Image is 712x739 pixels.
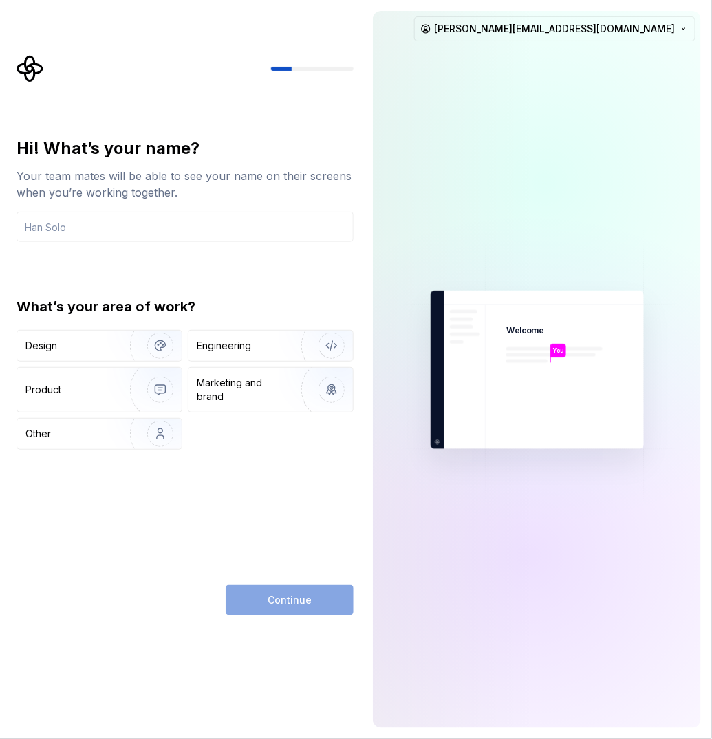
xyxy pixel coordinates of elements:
[197,376,290,404] div: Marketing and brand
[17,212,354,242] input: Han Solo
[17,297,354,316] div: What’s your area of work?
[25,427,51,441] div: Other
[25,339,57,353] div: Design
[17,168,354,201] div: Your team mates will be able to see your name on their screens when you’re working together.
[506,325,544,336] p: Welcome
[17,55,44,82] svg: Supernova Logo
[17,137,354,159] div: Hi! What’s your name?
[434,22,676,36] span: [PERSON_NAME][EMAIL_ADDRESS][DOMAIN_NAME]
[553,346,563,355] p: You
[197,339,251,353] div: Engineering
[25,383,61,397] div: Product
[414,16,695,41] button: [PERSON_NAME][EMAIL_ADDRESS][DOMAIN_NAME]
